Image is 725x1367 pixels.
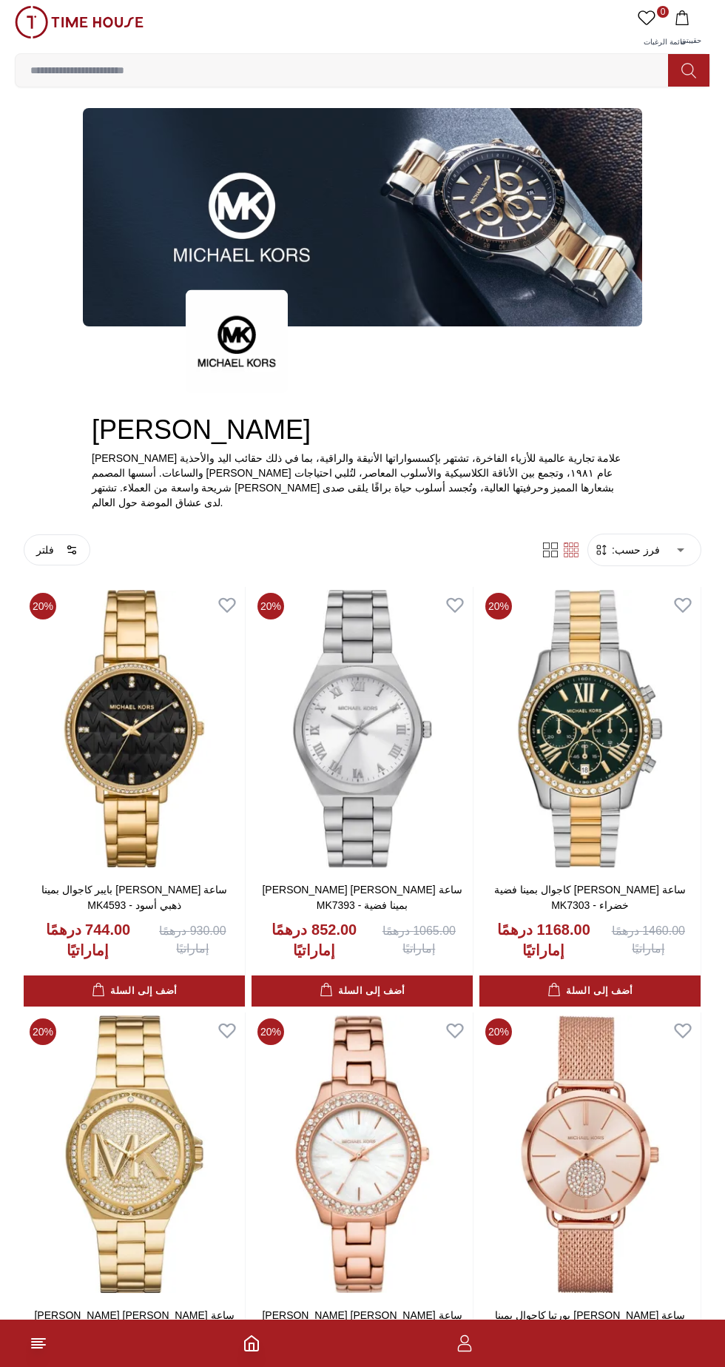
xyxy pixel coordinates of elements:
a: ساعة [PERSON_NAME] [PERSON_NAME] بمينا من عرق اللؤلؤ والذهب الوردي - MK4557 [262,1309,462,1337]
button: أضف إلى السلة [479,975,701,1007]
font: 1168.00 درهمًا إماراتيًا [497,921,590,958]
a: ساعة [PERSON_NAME] بايبر كاجوال بمينا ذهبي أسود - MK4593 [41,884,228,911]
img: ... [15,6,144,38]
font: أضف إلى السلة [566,985,633,996]
a: ساعة [PERSON_NAME] [PERSON_NAME] بمينا فضية - MK7393 [262,884,462,911]
font: % [272,1026,281,1038]
font: فرز حسب: [612,544,660,556]
img: ساعة مايكل كورس بايبر كاجوال بمينا ذهبي أسود - MK4593 [24,587,245,870]
font: % [500,600,509,612]
button: حقيبتي [672,6,710,53]
img: ساعة مايكل كورس بورتيا كاجوال بمينا من الذهب الوردي - MK3845 [479,1012,701,1295]
button: فرز حسب: [594,543,660,557]
font: % [44,1026,53,1038]
font: 20 [488,600,500,612]
font: حقيبتي [681,36,701,44]
font: 20 [33,600,44,612]
font: 1065.00 درهمًا إماراتيًا [382,924,456,955]
button: أضف إلى السلة [24,975,245,1007]
font: قائمة الرغبات [644,38,686,46]
font: [PERSON_NAME] [92,414,311,445]
img: ... [186,290,288,393]
font: 20 [33,1026,44,1038]
img: ... [83,108,642,326]
font: 20 [488,1026,500,1038]
font: 20 [260,600,272,612]
button: أضف إلى السلة [252,975,473,1007]
button: فلتر [24,534,90,565]
font: أضف إلى السلة [110,985,177,996]
a: بيت [243,1334,260,1352]
font: 1460.00 درهمًا إماراتيًا [612,924,685,955]
img: ساعة مايكل كورس لينوكس كاجوال بمينا ذهبي - MK7229 [24,1012,245,1295]
font: [PERSON_NAME] علامة تجارية عالمية للأزياء الفاخرة، تشتهر بإكسسواراتها الأنيقة والراقية، بما في ذل... [92,452,621,508]
img: ساعة مايكل كورس ليليان كاجوال بمينا من عرق اللؤلؤ والذهب الوردي - MK4557 [252,1012,473,1295]
font: 744.00 درهمًا إماراتيًا [46,921,131,958]
font: % [500,1026,509,1038]
a: ساعة [PERSON_NAME] بورتيا كاجوال بمينا من الذهب الوردي - MK3845 [495,1309,686,1337]
font: أضف إلى السلة [338,985,405,996]
font: فلتر [36,544,54,556]
font: 930.00 درهمًا إماراتيًا [159,924,226,955]
font: 852.00 درهمًا إماراتيًا [272,921,357,958]
a: ساعة [PERSON_NAME] [PERSON_NAME] بمينا ذهبي - MK7229 [34,1309,234,1337]
font: 20 [260,1026,272,1038]
font: % [272,600,281,612]
a: ساعة [PERSON_NAME] كاجوال بمينا فضية خضراء - MK7303 [494,884,686,911]
img: ساعة مايكل كورس ليكسينغتون كاجوال بمينا فضية خضراء - MK7303 [479,587,701,870]
a: 0قائمة الرغبات [635,6,672,53]
font: % [44,600,53,612]
font: 0 [661,7,666,17]
img: ساعة مايكل كورس لينوكس كاجوال بمينا فضية - MK7393 [252,587,473,870]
